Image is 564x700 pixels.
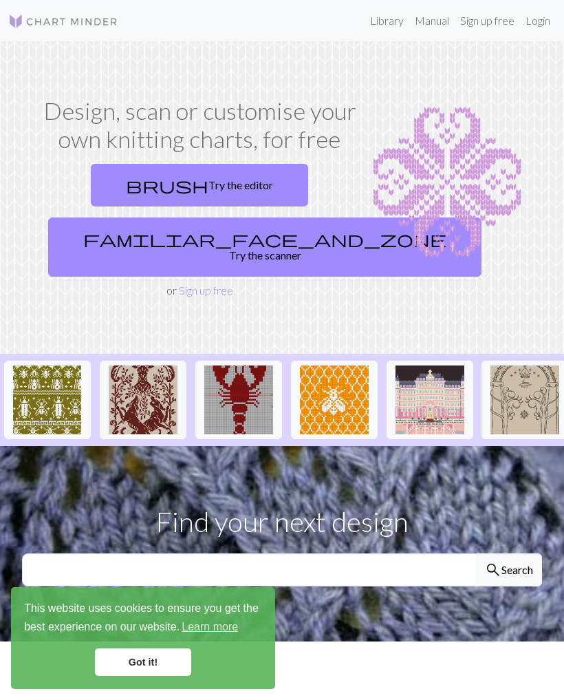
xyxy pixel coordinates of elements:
[373,96,521,268] img: Chart example
[291,392,378,405] a: Mehiläinen
[91,164,308,206] a: Try the editor
[48,218,481,277] a: Try the scanner
[4,361,91,439] button: Repeating bugs
[195,392,282,405] a: Copy of Copy of Lobster
[126,176,208,195] span: brush
[95,648,191,676] a: dismiss cookie message
[22,501,542,542] p: Find your next design
[204,365,273,434] img: Copy of Copy of Lobster
[455,7,520,34] a: Sign up free
[179,284,233,297] a: Sign up free
[109,365,177,434] img: IMG_0917.jpeg
[485,560,501,580] span: search
[387,361,473,439] button: Copy of Grand-Budapest-Hotel-Exterior.jpg
[4,392,91,405] a: Repeating bugs
[43,96,356,153] h1: Design, scan or customise your own knitting charts, for free
[180,617,240,637] a: learn more about cookies
[520,7,556,34] a: Login
[8,13,118,30] img: Logo
[387,392,473,405] a: Copy of Grand-Budapest-Hotel-Exterior.jpg
[291,361,378,439] button: Mehiläinen
[476,553,542,586] button: Search
[83,229,446,248] span: familiar_face_and_zone
[490,365,559,434] img: portededurin1.jpg
[100,392,186,405] a: IMG_0917.jpeg
[395,365,464,434] img: Copy of Grand-Budapest-Hotel-Exterior.jpg
[13,365,82,434] img: Repeating bugs
[24,600,262,637] span: This website uses cookies to ensure you get the best experience on our website.
[195,361,282,439] button: Copy of Copy of Lobster
[11,587,275,689] div: cookieconsent
[409,7,455,34] a: Manual
[365,7,409,34] a: Library
[43,158,356,299] div: or
[100,361,186,439] button: IMG_0917.jpeg
[300,365,369,434] img: Mehiläinen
